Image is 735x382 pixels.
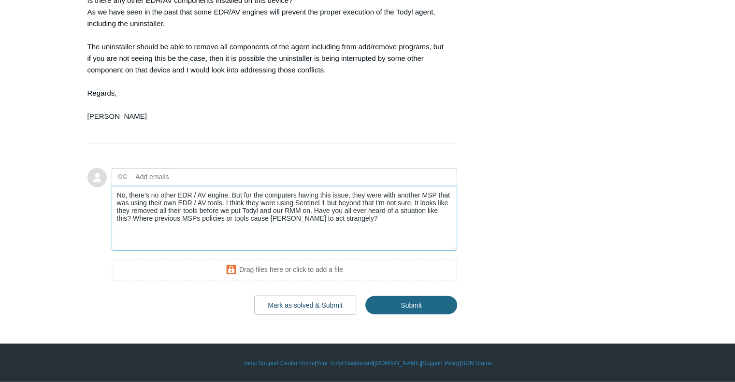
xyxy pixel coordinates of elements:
a: Your Todyl Dashboard [316,359,373,368]
input: Submit [365,296,457,314]
a: Support Policy [422,359,460,368]
a: SGN Status [461,359,492,368]
label: CC [118,170,127,184]
input: Add emails [132,170,236,184]
button: Mark as solved & Submit [254,296,356,315]
a: Todyl Support Center Home [243,359,315,368]
textarea: Add your reply [112,186,458,251]
a: [DOMAIN_NAME] [375,359,421,368]
div: | | | | [87,359,648,368]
